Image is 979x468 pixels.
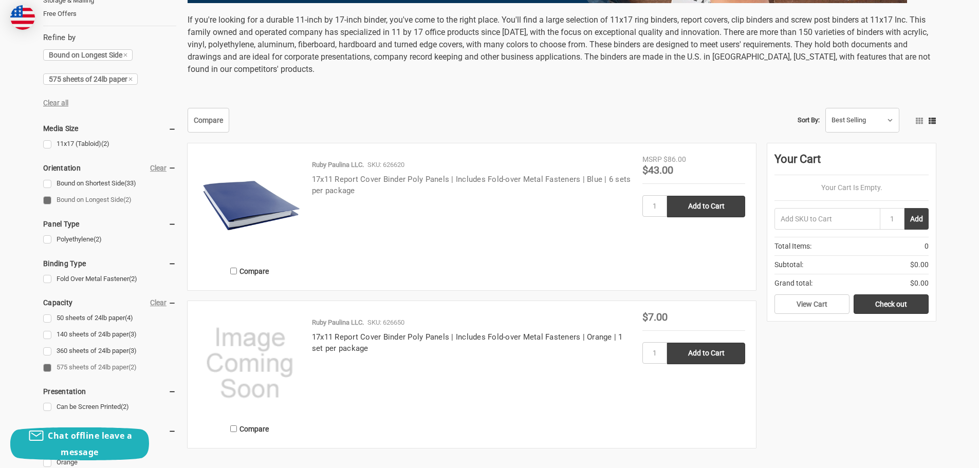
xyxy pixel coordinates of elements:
[198,312,301,415] img: ProductDefault.gif
[43,272,176,286] a: Fold Over Metal Fastener
[774,151,929,175] div: Your Cart
[774,278,812,289] span: Grand total:
[367,160,404,170] p: SKU: 626620
[43,311,176,325] a: 50 sheets of 24lb paper
[123,196,132,203] span: (2)
[43,177,176,191] a: Bound on Shortest Side
[43,328,176,342] a: 140 sheets of 24lb paper
[230,268,237,274] input: Compare
[101,140,109,147] span: (2)
[774,241,811,252] span: Total Items:
[312,175,631,196] a: 17x11 Report Cover Binder Poly Panels | Includes Fold-over Metal Fasteners | Blue | 6 sets per pa...
[798,113,820,128] label: Sort By:
[10,427,149,460] button: Chat offline leave a message
[312,332,623,353] a: 17x11 Report Cover Binder Poly Panels | Includes Fold-over Metal Fasteners | Orange | 1 set per p...
[198,420,301,437] label: Compare
[128,347,137,354] span: (3)
[48,430,132,458] span: Chat offline leave a message
[188,108,229,133] a: Compare
[43,344,176,358] a: 360 sheets of 24lb paper
[43,7,176,21] a: Free Offers
[43,296,176,309] h5: Capacity
[312,317,364,328] p: Ruby Paulina LLC.
[230,425,237,432] input: Compare
[121,403,129,410] span: (2)
[128,330,137,338] span: (3)
[894,440,979,468] iframe: Google Customer Reviews
[43,361,176,375] a: 575 sheets of 24lb paper
[43,257,176,270] h5: Binding Type
[642,311,668,323] span: $7.00
[367,317,404,328] p: SKU: 626650
[854,294,929,314] a: Check out
[43,385,176,398] h5: Presentation
[198,154,301,257] img: 17x11 Report Cover Binder Poly Panels | Includes Fold-over Metal Fasteners | Blue | 6 sets per pa...
[667,196,745,217] input: Add to Cart
[128,363,137,371] span: (2)
[43,218,176,230] h5: Panel Type
[129,275,137,283] span: (2)
[43,32,176,44] h5: Refine by
[43,73,138,85] a: 575 sheets of 24lb paper
[150,298,167,307] a: Clear
[642,164,673,176] span: $43.00
[43,425,176,437] h5: Color
[43,137,176,151] a: 11x17 (Tabloid)
[43,122,176,135] h5: Media Size
[312,160,364,170] p: Ruby Paulina LLC.
[667,343,745,364] input: Add to Cart
[642,154,662,165] div: MSRP
[94,235,102,243] span: (2)
[774,182,929,193] p: Your Cart Is Empty.
[774,259,803,270] span: Subtotal:
[910,259,929,270] span: $0.00
[774,294,849,314] a: View Cart
[904,208,929,230] button: Add
[910,278,929,289] span: $0.00
[124,179,136,187] span: (33)
[663,155,686,163] span: $86.00
[10,5,35,30] img: duty and tax information for United States
[43,233,176,247] a: Polyethylene
[43,49,133,61] a: Bound on Longest Side
[43,400,176,414] a: Can be Screen Printed
[125,314,133,322] span: (4)
[774,208,880,230] input: Add SKU to Cart
[198,263,301,279] label: Compare
[150,164,167,172] a: Clear
[43,162,176,174] h5: Orientation
[188,15,930,74] span: If you're looking for a durable 11-inch by 17-inch binder, you've come to the right place. You'll...
[43,193,176,207] a: Bound on Longest Side
[925,241,929,252] span: 0
[43,99,68,107] a: Clear all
